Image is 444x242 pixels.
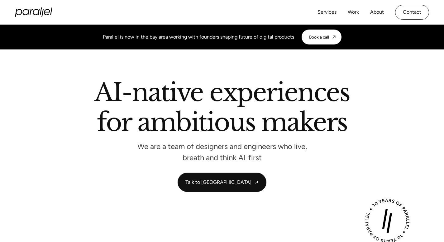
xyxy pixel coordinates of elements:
h2: AI-native experiences for ambitious makers [45,81,400,137]
div: Parallel is now in the bay area working with founders shaping future of digital products [103,33,294,41]
a: home [15,7,52,17]
a: About [370,8,384,17]
p: We are a team of designers and engineers who live, breath and think AI-first [129,144,316,160]
a: Services [317,8,337,17]
a: Book a call [302,30,341,44]
a: Contact [395,5,429,20]
a: Work [348,8,359,17]
div: Book a call [309,35,329,40]
img: CTA arrow image [332,35,337,40]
